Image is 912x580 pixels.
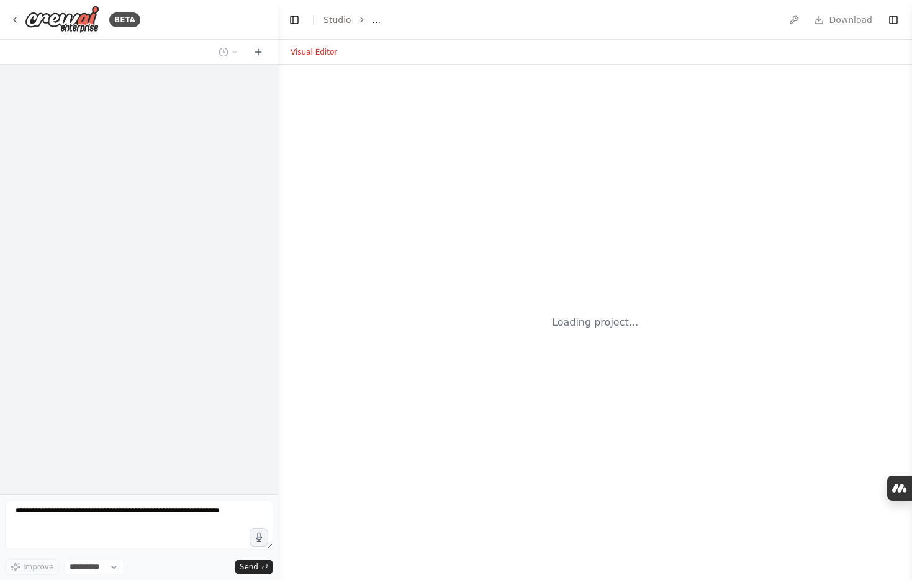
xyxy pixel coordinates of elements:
span: Send [240,562,258,572]
button: Send [235,560,273,574]
button: Visual Editor [283,45,345,60]
button: Hide left sidebar [286,11,303,29]
nav: breadcrumb [323,14,381,26]
button: Start a new chat [248,45,268,60]
button: Show right sidebar [885,11,902,29]
button: Click to speak your automation idea [250,528,268,547]
img: Logo [25,6,99,33]
div: Loading project... [552,315,638,330]
div: BETA [109,12,140,27]
a: Studio [323,15,351,25]
button: Switch to previous chat [214,45,243,60]
span: ... [372,14,381,26]
button: Improve [5,559,59,575]
span: Improve [23,562,53,572]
